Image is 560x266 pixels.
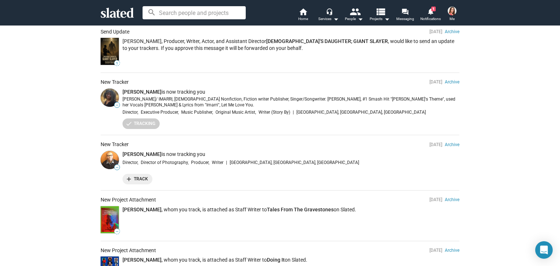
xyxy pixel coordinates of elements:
[535,241,553,259] div: Open Intercom Messenger
[122,109,138,116] span: Director,
[375,6,386,17] mat-icon: view_list
[445,79,459,85] a: Archive
[396,15,414,23] span: Messaging
[367,7,392,23] button: Projects
[429,29,442,34] span: [DATE]
[267,207,334,212] a: Tales From The Gravestones
[114,61,120,66] span: 1
[427,8,434,15] mat-icon: notifications
[293,109,294,116] span: |
[114,165,120,170] span: —
[122,159,138,166] span: Director,
[122,151,162,157] a: [PERSON_NAME]
[122,89,162,95] a: [PERSON_NAME]
[392,7,418,23] a: Messaging
[418,7,443,23] a: 1Notifications
[298,15,308,23] span: Home
[382,15,391,23] mat-icon: arrow_drop_down
[429,79,442,85] span: [DATE]
[445,197,459,202] a: Archive
[101,79,129,86] div: New Tracker
[429,142,442,147] span: [DATE]
[401,8,408,15] mat-icon: forum
[370,15,390,23] span: Projects
[181,109,213,116] span: Music Publisher,
[101,196,156,203] div: New Project Attachment
[101,151,119,169] a: Robert Bell —
[341,7,367,23] button: People
[230,159,359,166] span: [GEOGRAPHIC_DATA], [GEOGRAPHIC_DATA], [GEOGRAPHIC_DATA]
[101,38,119,65] a: 1
[122,206,459,213] p: , whom you track, is attached as Staff Writer to on Slated.
[331,15,340,23] mat-icon: arrow_drop_down
[212,159,223,166] span: Writer
[266,38,388,44] a: [DEMOGRAPHIC_DATA]'S DAUGHTER; GIANT SLAYER
[101,141,129,148] div: New Tracker
[114,230,120,234] span: —
[429,197,442,202] span: [DATE]
[141,109,179,116] span: Executive Producer,
[326,8,332,15] mat-icon: headset_mic
[445,29,459,34] a: Archive
[101,89,119,107] a: Sylvia Macura —
[122,257,162,263] a: [PERSON_NAME]
[141,159,188,166] span: Director of Photography,
[122,151,459,158] p: is now tracking you
[450,15,455,23] span: Me
[350,6,360,17] mat-icon: people
[420,15,441,23] span: Notifications
[101,247,156,254] div: New Project Attachment
[445,142,459,147] a: Archive
[299,7,307,16] mat-icon: home
[431,7,436,11] span: 1
[429,248,442,253] span: [DATE]
[443,5,461,24] button: Mariel FerryMe
[122,257,459,263] p: , whom you track, is attached as Staff Writer to on Slated.
[122,118,160,129] button: Tracking
[296,109,426,116] span: [GEOGRAPHIC_DATA], [GEOGRAPHIC_DATA], [GEOGRAPHIC_DATA]
[122,38,459,51] p: [PERSON_NAME], Producer, Writer, Actor, and Assistant Director , would like to send an update to ...
[316,7,341,23] button: Services
[258,109,290,116] span: Writer (Story By)
[122,207,162,212] a: [PERSON_NAME]
[122,97,459,108] p: [PERSON_NAME]/ IMARRI, [DEMOGRAPHIC_DATA] Nonfiction, Fiction writer Publisher, Singer/Songwriter...
[143,6,246,19] input: Search people and projects
[215,109,256,116] span: Original Music Artist,
[101,206,119,233] a: —
[226,159,227,166] span: |
[125,175,132,182] mat-icon: add
[127,120,155,128] span: Tracking
[114,103,120,107] span: —
[122,174,152,184] button: Track
[318,15,339,23] div: Services
[101,206,119,233] img: Tales From The Gravestones
[127,175,148,183] span: Track
[125,120,132,127] mat-icon: check
[122,89,459,95] p: is now tracking you
[191,159,209,166] span: Producer,
[290,7,316,23] a: Home
[445,248,459,253] a: Archive
[356,15,365,23] mat-icon: arrow_drop_down
[101,38,119,65] img: PREACHER'S DAUGHTER; GIANT SLAYER
[267,257,285,263] a: Doing It
[101,151,119,169] img: Robert Bell
[448,7,456,15] img: Mariel Ferry
[101,89,119,107] img: Sylvia Macura
[101,28,129,35] div: Send Update
[345,15,363,23] div: People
